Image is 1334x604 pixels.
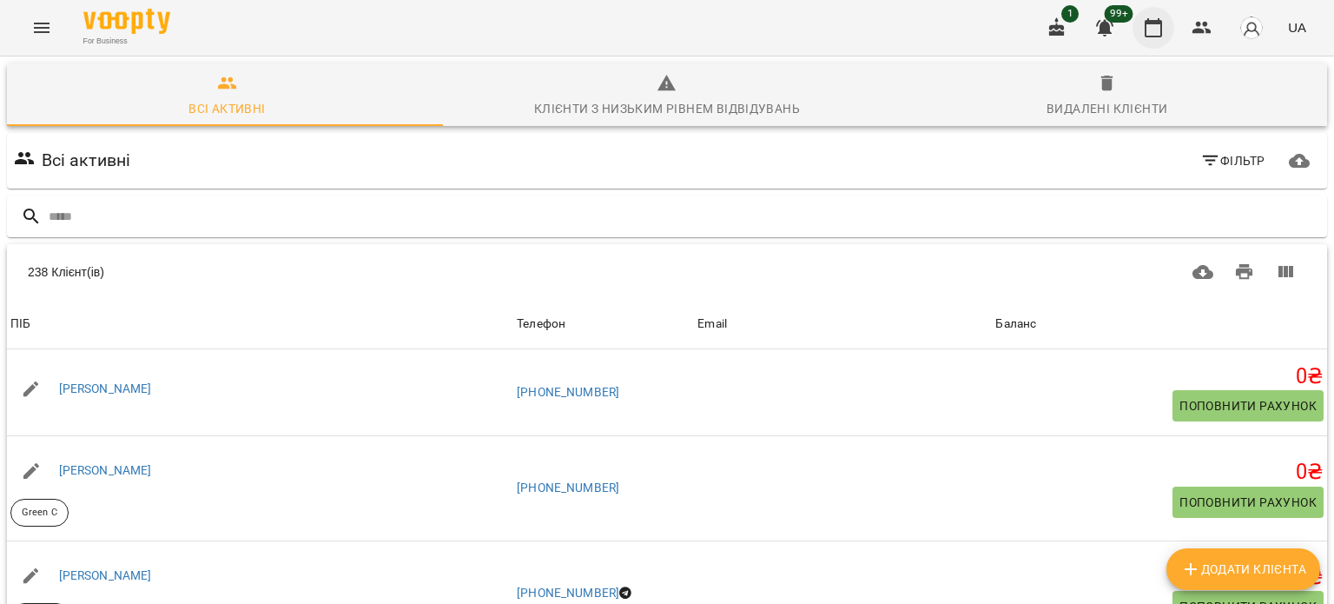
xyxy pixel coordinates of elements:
[697,314,727,335] div: Email
[1265,251,1306,293] button: Вигляд колонок
[59,382,152,395] a: [PERSON_NAME]
[995,314,1036,335] div: Sort
[10,314,30,335] div: ПІБ
[1182,251,1224,293] button: Завантажити CSV
[995,363,1324,390] h5: 0 ₴
[1061,5,1079,23] span: 1
[10,314,510,335] span: ПІБ
[1179,492,1317,513] span: Поповнити рахунок
[83,36,170,47] span: For Business
[517,314,565,335] div: Sort
[1172,487,1324,518] button: Поповнити рахунок
[1179,395,1317,416] span: Поповнити рахунок
[1288,18,1306,37] span: UA
[517,314,690,335] span: Телефон
[1193,145,1272,176] button: Фільтр
[1047,98,1167,119] div: Видалені клієнти
[22,506,57,521] p: Green C
[10,499,69,527] div: Green C
[1166,548,1320,590] button: Додати клієнта
[28,263,644,281] div: 238 Клієнт(ів)
[188,98,265,119] div: Всі активні
[59,568,152,582] a: [PERSON_NAME]
[995,314,1324,335] span: Баланс
[1172,390,1324,421] button: Поповнити рахунок
[1239,16,1264,40] img: avatar_s.png
[995,459,1324,486] h5: 0 ₴
[21,7,63,49] button: Menu
[1281,11,1313,43] button: UA
[517,586,619,600] a: [PHONE_NUMBER]
[1224,251,1265,293] button: Друк
[697,314,727,335] div: Sort
[697,314,988,335] span: Email
[517,385,619,399] a: [PHONE_NUMBER]
[42,147,131,174] h6: Всі активні
[59,463,152,477] a: [PERSON_NAME]
[995,564,1324,591] h5: 0 ₴
[7,244,1327,300] div: Table Toolbar
[995,314,1036,335] div: Баланс
[1105,5,1133,23] span: 99+
[83,9,170,34] img: Voopty Logo
[517,481,619,494] a: [PHONE_NUMBER]
[1180,559,1306,580] span: Додати клієнта
[534,98,800,119] div: Клієнти з низьким рівнем відвідувань
[10,314,30,335] div: Sort
[1200,150,1265,171] span: Фільтр
[517,314,565,335] div: Телефон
